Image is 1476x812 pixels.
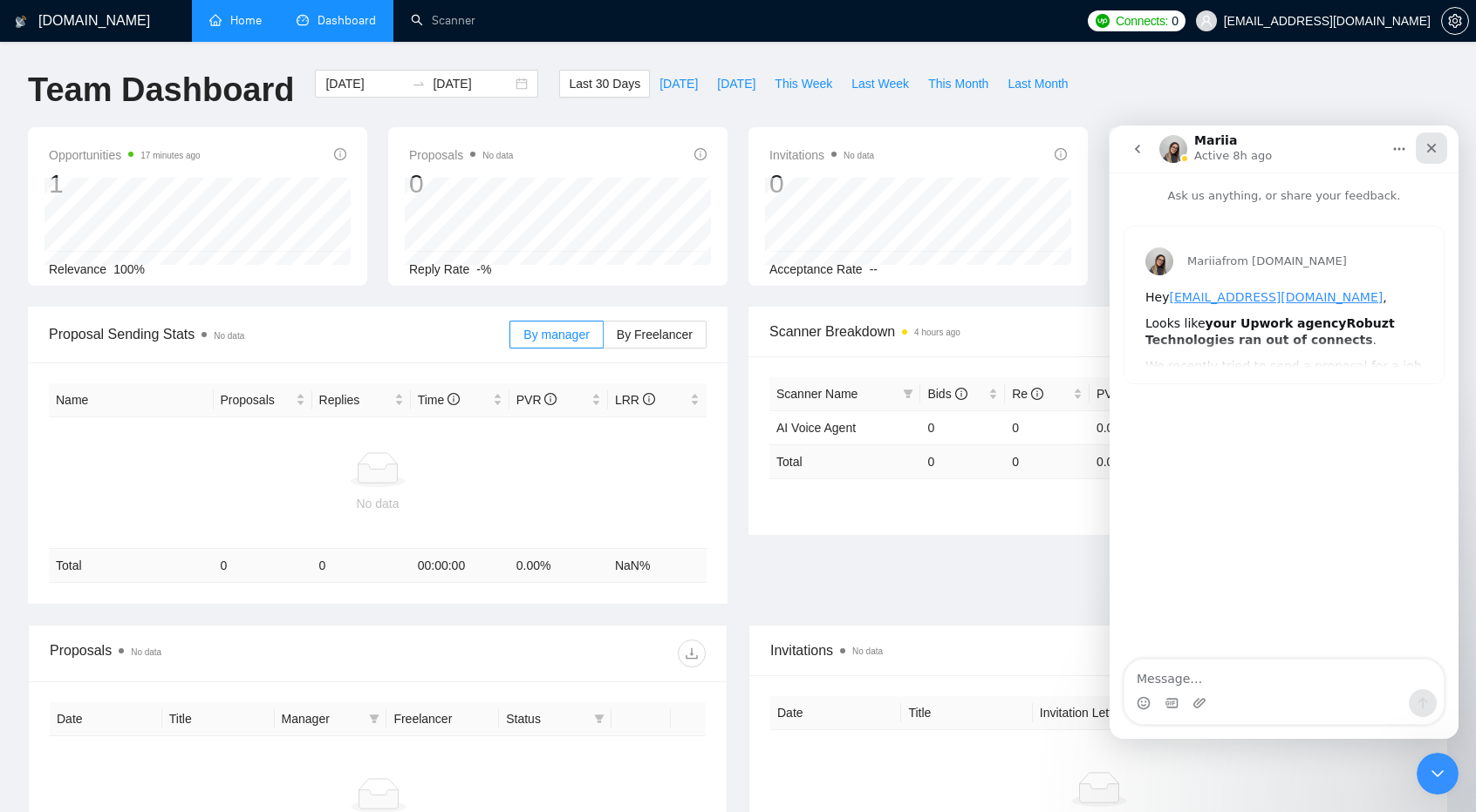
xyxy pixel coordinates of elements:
span: Proposals [221,390,292,409]
h1: Team Dashboard [28,70,294,111]
span: 100% [113,262,145,276]
span: filter [369,714,379,724]
span: setting [1442,14,1468,28]
button: download [678,639,706,667]
td: 0 [1005,410,1090,444]
span: No data [844,151,874,160]
span: to [412,77,426,91]
button: This Month [919,70,998,98]
span: info-circle [448,393,460,405]
span: Opportunities [49,145,201,166]
div: No data [56,494,700,513]
span: filter [591,706,608,732]
th: Proposals [214,383,312,417]
span: -- [870,262,878,276]
th: Invitation Letter [1033,696,1164,730]
td: 0.00% [1090,410,1174,444]
td: 0.00 % [1090,444,1174,478]
span: filter [366,706,383,732]
span: info-circle [694,148,707,160]
a: homeHome [209,13,262,28]
span: [DATE] [717,74,755,93]
button: Last Month [998,70,1077,98]
a: AI Voice Agent [776,421,856,435]
span: This Month [928,74,988,93]
span: user [1200,15,1213,27]
span: Connects: [1116,11,1168,30]
span: -% [476,262,491,276]
th: Title [901,696,1032,730]
button: setting [1441,7,1469,35]
img: upwork-logo.png [1096,14,1110,28]
span: No data [214,331,244,341]
div: 0 [409,167,513,200]
span: Reply Rate [409,262,469,276]
input: Start date [325,74,405,93]
span: info-circle [544,393,557,405]
td: 00:00:00 [411,549,509,583]
span: This Week [775,74,832,93]
th: Date [770,696,901,730]
span: Manager [282,709,363,728]
button: Last Week [842,70,919,98]
div: 0 [769,167,874,200]
span: info-circle [1055,148,1067,160]
span: Scanner Breakdown [769,321,1427,342]
time: 4 hours ago [914,328,960,337]
a: searchScanner [411,13,475,28]
span: PVR [516,393,557,407]
span: info-circle [955,388,967,400]
span: No data [131,647,161,657]
td: 0 [214,549,312,583]
span: Scanner Name [776,387,858,401]
span: Last Month [1008,74,1068,93]
td: 0 [1005,444,1090,478]
span: Last Week [851,74,909,93]
a: setting [1441,14,1469,28]
span: By manager [523,328,589,342]
span: download [679,646,705,660]
span: Status [506,709,587,728]
span: Time [418,393,460,407]
div: Proposals [50,639,378,667]
button: This Week [765,70,842,98]
span: Relevance [49,262,106,276]
span: Invitations [769,145,874,166]
div: 1 [49,167,201,200]
span: Dashboard [318,13,376,28]
span: LRR [615,393,655,407]
td: Total [49,549,214,583]
span: filter [594,714,605,724]
td: NaN % [608,549,707,583]
span: info-circle [334,148,346,160]
span: swap-right [412,77,426,91]
input: End date [433,74,512,93]
td: 0 [920,444,1005,478]
th: Date [50,702,162,736]
span: [DATE] [659,74,698,93]
span: Proposal Sending Stats [49,323,509,345]
span: filter [903,389,913,399]
span: Last 30 Days [569,74,640,93]
span: Bids [927,387,967,401]
span: info-circle [643,393,655,405]
span: PVR [1097,387,1138,401]
th: Replies [312,383,411,417]
button: Last 30 Days [559,70,650,98]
